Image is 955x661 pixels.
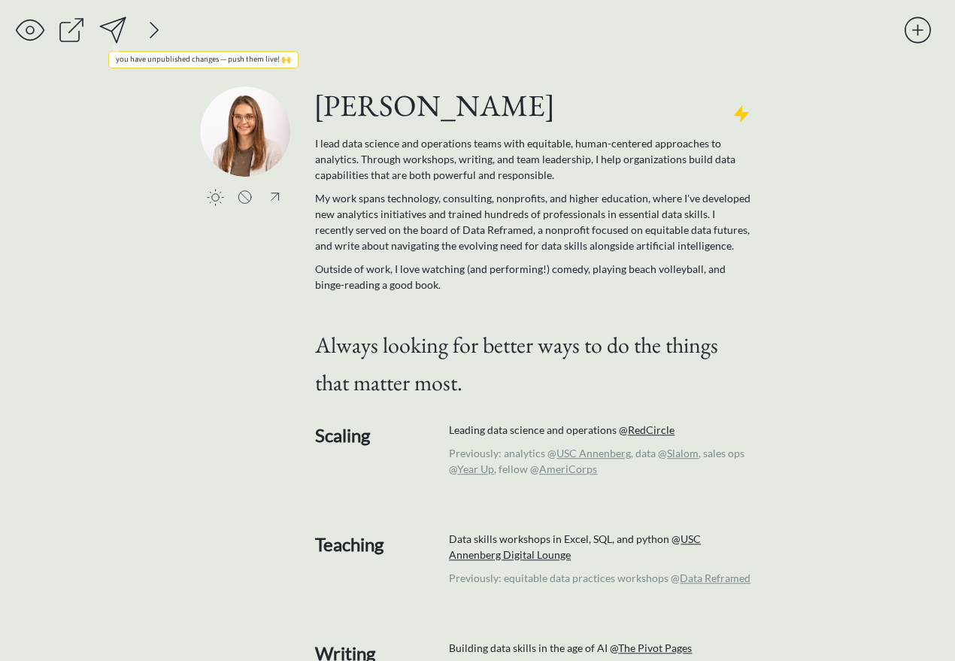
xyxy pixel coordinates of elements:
strong: Scaling [315,424,370,446]
p: Data skills workshops in Excel, SQL, and python @ [449,531,752,562]
h1: [PERSON_NAME] [314,86,753,124]
p: Outside of work, I love watching (and performing!) comedy, playing beach volleyball, and binge-re... [315,261,752,293]
a: Year Up [457,462,494,475]
p: Leading data science and operations @ [449,422,752,438]
a: The Pivot Pages [618,641,692,654]
a: RedCircle [628,423,675,436]
span: Always looking for better ways to do the things that matter most. [315,330,718,397]
span: Previously: analytics @ , data @ , sales ops @ , fellow @ [449,447,744,475]
a: AmeriCorps [539,462,597,475]
p: I lead data science and operations teams with equitable, human-centered approaches to analytics. ... [315,135,752,183]
p: My work spans technology, consulting, nonprofits, and higher education, where I've developed new ... [315,190,752,253]
div: you have unpublished changes — push them live! 🙌 [109,52,298,68]
strong: Teaching [315,533,384,555]
a: Slalom [667,447,699,459]
a: USC Annenberg [556,447,631,459]
a: Data Reframed [680,572,750,584]
span: Previously: equitable data practices workshops @ [449,572,750,584]
p: Building data skills in the age of AI @ [449,640,752,656]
